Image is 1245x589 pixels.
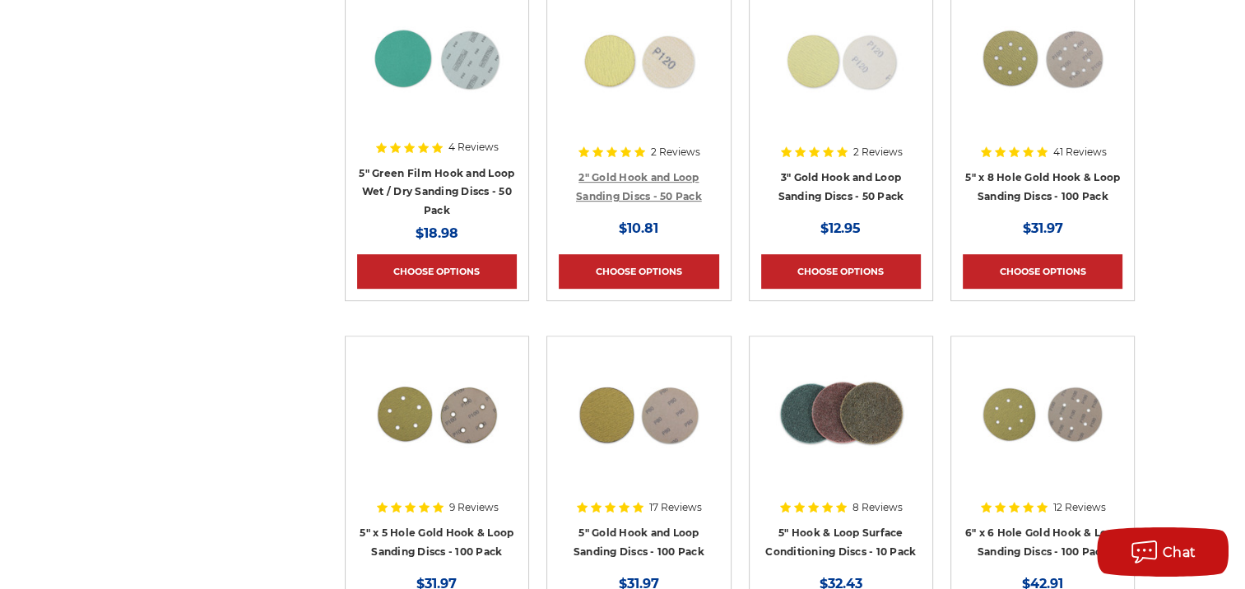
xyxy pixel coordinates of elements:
[416,225,458,241] span: $18.98
[965,526,1121,558] a: 6" x 6 Hole Gold Hook & Loop Sanding Discs - 100 Pack
[1163,545,1196,560] span: Chat
[559,254,718,289] a: Choose Options
[357,254,517,289] a: Choose Options
[559,348,718,508] a: gold hook & loop sanding disc stack
[359,167,514,216] a: 5" Green Film Hook and Loop Wet / Dry Sanding Discs - 50 Pack
[778,171,904,202] a: 3" Gold Hook and Loop Sanding Discs - 50 Pack
[1053,147,1107,157] span: 41 Reviews
[765,526,916,558] a: 5" Hook & Loop Surface Conditioning Discs - 10 Pack
[761,348,921,508] a: 5 inch surface conditioning discs
[619,220,658,236] span: $10.81
[761,254,921,289] a: Choose Options
[649,503,702,512] span: 17 Reviews
[357,348,517,508] a: 5 inch 5 hole hook and loop sanding disc
[965,171,1120,202] a: 5" x 8 Hole Gold Hook & Loop Sanding Discs - 100 Pack
[820,220,861,236] span: $12.95
[775,348,907,480] img: 5 inch surface conditioning discs
[1023,220,1063,236] span: $31.97
[573,348,704,480] img: gold hook & loop sanding disc stack
[852,503,903,512] span: 8 Reviews
[1053,503,1106,512] span: 12 Reviews
[853,147,903,157] span: 2 Reviews
[1097,527,1229,577] button: Chat
[963,348,1122,508] a: 6 inch 6 hole hook and loop sanding disc
[963,254,1122,289] a: Choose Options
[574,526,704,558] a: 5" Gold Hook and Loop Sanding Discs - 100 Pack
[651,147,700,157] span: 2 Reviews
[977,348,1108,480] img: 6 inch 6 hole hook and loop sanding disc
[360,526,513,558] a: 5" x 5 Hole Gold Hook & Loop Sanding Discs - 100 Pack
[371,348,503,480] img: 5 inch 5 hole hook and loop sanding disc
[576,171,702,202] a: 2" Gold Hook and Loop Sanding Discs - 50 Pack
[449,503,499,512] span: 9 Reviews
